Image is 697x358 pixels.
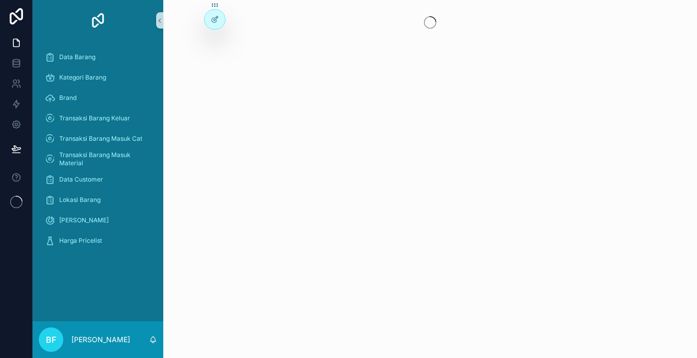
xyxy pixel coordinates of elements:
[59,73,106,82] span: Kategori Barang
[39,48,157,66] a: Data Barang
[39,191,157,209] a: Lokasi Barang
[39,89,157,107] a: Brand
[59,94,77,102] span: Brand
[39,170,157,189] a: Data Customer
[59,216,109,224] span: [PERSON_NAME]
[39,211,157,229] a: [PERSON_NAME]
[33,41,163,263] div: scrollable content
[90,12,106,29] img: App logo
[59,114,130,122] span: Transaksi Barang Keluar
[59,175,103,184] span: Data Customer
[39,150,157,168] a: Transaksi Barang Masuk Material
[59,237,102,245] span: Harga Pricelist
[39,130,157,148] a: Transaksi Barang Masuk Cat
[59,53,95,61] span: Data Barang
[46,334,56,346] span: BF
[71,335,130,345] p: [PERSON_NAME]
[59,196,101,204] span: Lokasi Barang
[39,68,157,87] a: Kategori Barang
[59,135,142,143] span: Transaksi Barang Masuk Cat
[59,151,147,167] span: Transaksi Barang Masuk Material
[39,232,157,250] a: Harga Pricelist
[39,109,157,127] a: Transaksi Barang Keluar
